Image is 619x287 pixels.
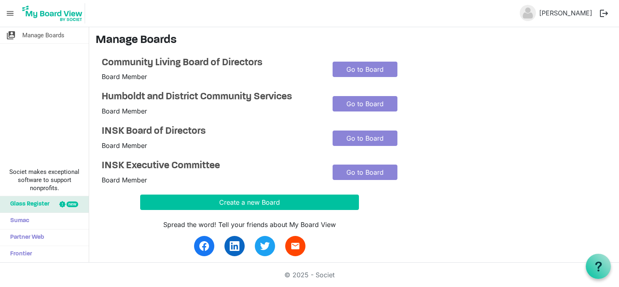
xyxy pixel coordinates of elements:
img: linkedin.svg [230,241,239,251]
span: email [290,241,300,251]
img: facebook.svg [199,241,209,251]
span: Board Member [102,141,147,150]
a: Go to Board [333,131,397,146]
a: © 2025 - Societ [284,271,335,279]
a: My Board View Logo [20,3,88,24]
a: Go to Board [333,165,397,180]
span: switch_account [6,27,16,43]
button: logout [596,5,613,22]
img: no-profile-picture.svg [520,5,536,21]
span: Societ makes exceptional software to support nonprofits. [4,168,85,192]
a: INSK Executive Committee [102,160,320,172]
img: My Board View Logo [20,3,85,24]
h3: Manage Boards [96,34,613,47]
div: new [66,201,78,207]
a: Humboldt and District Community Services [102,91,320,103]
span: Manage Boards [22,27,64,43]
a: Go to Board [333,62,397,77]
a: INSK Board of Directors [102,126,320,137]
img: twitter.svg [260,241,270,251]
div: Spread the word! Tell your friends about My Board View [140,220,359,229]
span: Board Member [102,176,147,184]
span: Sumac [6,213,29,229]
span: Glass Register [6,196,49,212]
button: Create a new Board [140,195,359,210]
span: Board Member [102,73,147,81]
span: Board Member [102,107,147,115]
span: Partner Web [6,229,44,246]
a: Community Living Board of Directors [102,57,320,69]
span: menu [2,6,18,21]
span: Frontier [6,246,32,262]
a: [PERSON_NAME] [536,5,596,21]
a: Go to Board [333,96,397,111]
a: email [285,236,305,256]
